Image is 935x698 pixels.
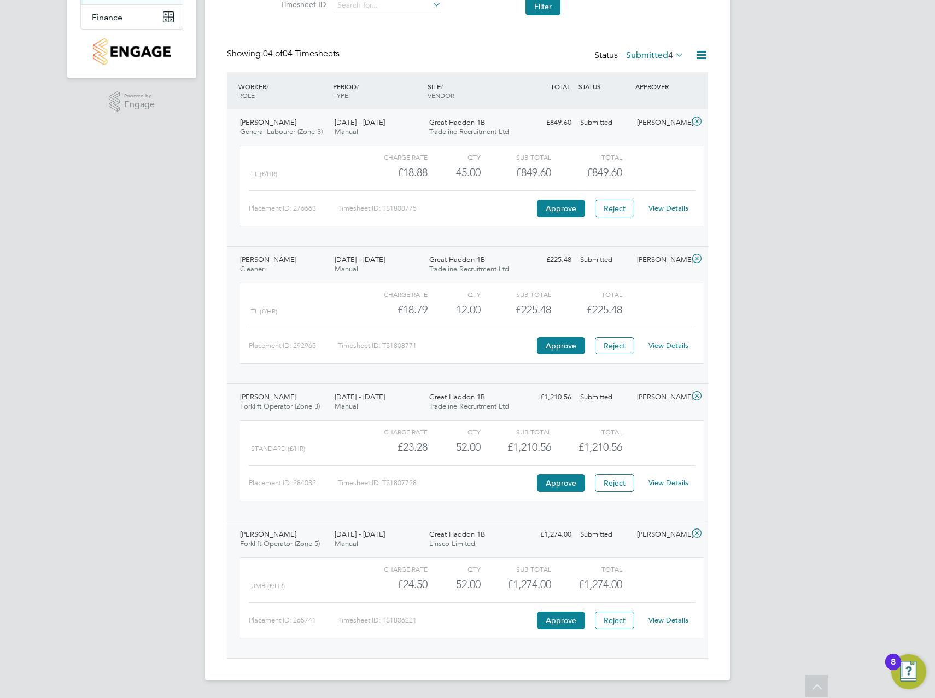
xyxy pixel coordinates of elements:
[236,77,330,105] div: WORKER
[537,612,585,629] button: Approve
[595,612,634,629] button: Reject
[338,474,534,492] div: Timesheet ID: TS1807728
[357,288,428,301] div: Charge rate
[648,615,688,625] a: View Details
[338,612,534,629] div: Timesheet ID: TS1806221
[551,288,622,301] div: Total
[335,264,358,274] span: Manual
[249,612,338,629] div: Placement ID: 265741
[240,539,320,548] span: Forklift Operator (Zone 5)
[519,526,576,544] div: £1,274.00
[595,337,634,354] button: Reject
[481,438,551,456] div: £1,210.56
[481,575,551,594] div: £1,274.00
[238,91,255,100] span: ROLE
[335,255,385,264] span: [DATE] - [DATE]
[109,91,155,112] a: Powered byEngage
[428,425,481,438] div: QTY
[81,5,183,29] button: Finance
[481,150,551,164] div: Sub Total
[576,388,633,406] div: Submitted
[263,48,283,59] span: 04 of
[251,170,277,178] span: TL (£/HR)
[576,526,633,544] div: Submitted
[633,77,689,96] div: APPROVER
[335,392,385,402] span: [DATE] - [DATE]
[429,118,485,127] span: Great Haddon 1B
[428,575,481,594] div: 52.00
[92,12,122,22] span: Finance
[551,82,570,91] span: TOTAL
[537,200,585,217] button: Approve
[428,562,481,575] div: QTY
[587,303,622,316] span: £225.48
[519,114,576,132] div: £849.60
[251,582,285,590] span: umb (£/HR)
[633,251,689,269] div: [PERSON_NAME]
[551,562,622,575] div: Total
[357,575,428,594] div: £24.50
[249,337,338,354] div: Placement ID: 292965
[428,438,481,456] div: 52.00
[668,50,673,61] span: 4
[240,402,320,411] span: Forklift Operator (Zone 3)
[891,654,926,689] button: Open Resource Center, 8 new notifications
[428,91,454,100] span: VENDOR
[576,251,633,269] div: Submitted
[481,425,551,438] div: Sub Total
[428,301,481,319] div: 12.00
[428,288,481,301] div: QTY
[425,77,519,105] div: SITE
[587,166,622,179] span: £849.60
[249,474,338,492] div: Placement ID: 284032
[648,341,688,350] a: View Details
[335,127,358,136] span: Manual
[357,301,428,319] div: £18.79
[357,164,428,182] div: £18.88
[648,203,688,213] a: View Details
[335,539,358,548] span: Manual
[429,127,509,136] span: Tradeline Recruitment Ltd
[357,82,359,91] span: /
[578,578,622,591] span: £1,274.00
[576,114,633,132] div: Submitted
[251,307,277,315] span: TL (£/HR)
[519,251,576,269] div: £225.48
[441,82,443,91] span: /
[633,114,689,132] div: [PERSON_NAME]
[551,150,622,164] div: Total
[481,164,551,182] div: £849.60
[335,402,358,411] span: Manual
[227,48,342,60] div: Showing
[124,100,155,109] span: Engage
[633,526,689,544] div: [PERSON_NAME]
[633,388,689,406] div: [PERSON_NAME]
[338,200,534,217] div: Timesheet ID: TS1808775
[266,82,268,91] span: /
[429,392,485,402] span: Great Haddon 1B
[595,474,634,492] button: Reject
[80,38,183,65] a: Go to home page
[428,150,481,164] div: QTY
[537,337,585,354] button: Approve
[335,530,385,539] span: [DATE] - [DATE]
[357,150,428,164] div: Charge rate
[595,200,634,217] button: Reject
[626,50,684,61] label: Submitted
[124,91,155,101] span: Powered by
[519,388,576,406] div: £1,210.56
[428,164,481,182] div: 45.00
[429,402,509,411] span: Tradeline Recruitment Ltd
[240,255,296,264] span: [PERSON_NAME]
[335,118,385,127] span: [DATE] - [DATE]
[251,445,305,452] span: Standard (£/HR)
[481,301,551,319] div: £225.48
[240,264,264,274] span: Cleaner
[263,48,340,59] span: 04 Timesheets
[333,91,348,100] span: TYPE
[240,530,296,539] span: [PERSON_NAME]
[481,288,551,301] div: Sub Total
[537,474,585,492] button: Approve
[891,662,896,676] div: 8
[429,255,485,264] span: Great Haddon 1B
